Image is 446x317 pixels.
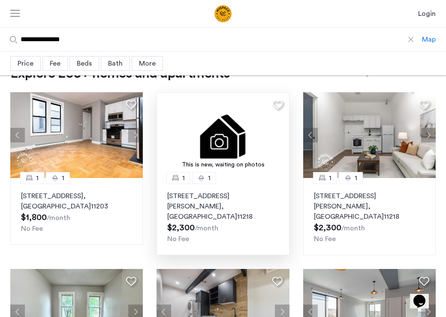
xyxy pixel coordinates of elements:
[50,60,60,67] span: Fee
[47,214,70,221] sub: /month
[69,56,99,71] div: Beds
[410,283,437,308] iframe: chat widget
[132,56,163,71] div: More
[21,191,132,211] p: [STREET_ADDRESS] 11203
[355,173,357,183] span: 1
[421,128,436,142] button: Next apartment
[161,160,285,169] div: This is new, waiting on photos
[21,225,43,232] span: No Fee
[314,223,341,232] span: $2,300
[10,56,41,71] div: Price
[167,223,195,232] span: $2,300
[329,173,331,183] span: 1
[157,178,289,255] a: 11[STREET_ADDRESS][PERSON_NAME], [GEOGRAPHIC_DATA]11218No Fee
[157,92,289,178] img: 3.gif
[181,5,265,22] a: Cazamio Logo
[101,56,130,71] div: Bath
[195,225,218,232] sub: /month
[167,235,189,242] span: No Fee
[10,92,143,178] img: a8b926f1-9a91-4e5e-b036-feb4fe78ee5d_638880945617247159.jpeg
[341,225,365,232] sub: /month
[418,9,436,19] a: Login
[10,128,25,142] button: Previous apartment
[10,178,143,245] a: 11[STREET_ADDRESS], [GEOGRAPHIC_DATA]11203No Fee
[303,178,436,255] a: 11[STREET_ADDRESS][PERSON_NAME], [GEOGRAPHIC_DATA]11218No Fee
[21,213,47,222] span: $1,800
[62,173,64,183] span: 1
[182,173,185,183] span: 1
[208,173,211,183] span: 1
[128,128,143,142] button: Next apartment
[181,5,265,22] img: logo
[303,128,318,142] button: Previous apartment
[314,235,336,242] span: No Fee
[157,92,289,178] a: This is new, waiting on photos
[303,92,436,178] img: a8b926f1-9a91-4e5e-b036-feb4fe78ee5d_638850847483284209.jpeg
[422,34,436,45] div: Map
[167,191,278,222] p: [STREET_ADDRESS][PERSON_NAME] 11218
[314,191,425,222] p: [STREET_ADDRESS][PERSON_NAME] 11218
[36,173,39,183] span: 1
